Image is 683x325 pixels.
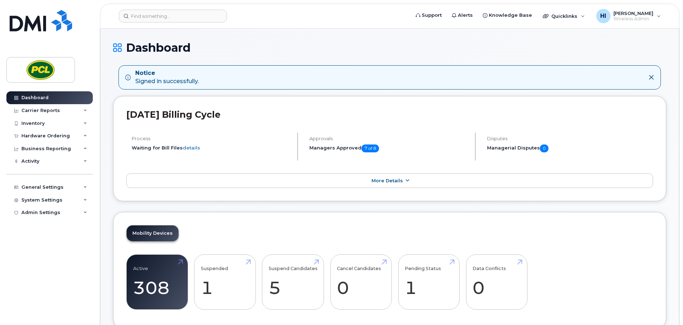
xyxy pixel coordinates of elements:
[135,69,199,86] div: Signed in successfully.
[405,259,453,306] a: Pending Status 1
[183,145,200,151] a: details
[361,144,379,152] span: 7 of 8
[132,136,291,141] h4: Process
[487,136,653,141] h4: Disputes
[472,259,521,306] a: Data Conflicts 0
[127,225,178,241] a: Mobility Devices
[133,259,181,306] a: Active 308
[371,178,403,183] span: More Details
[201,259,249,306] a: Suspended 1
[269,259,318,306] a: Suspend Candidates 5
[487,144,653,152] h5: Managerial Disputes
[113,41,666,54] h1: Dashboard
[132,144,291,151] li: Waiting for Bill Files
[309,136,469,141] h4: Approvals
[126,109,653,120] h2: [DATE] Billing Cycle
[540,144,548,152] span: 0
[309,144,469,152] h5: Managers Approved
[135,69,199,77] strong: Notice
[337,259,385,306] a: Cancel Candidates 0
